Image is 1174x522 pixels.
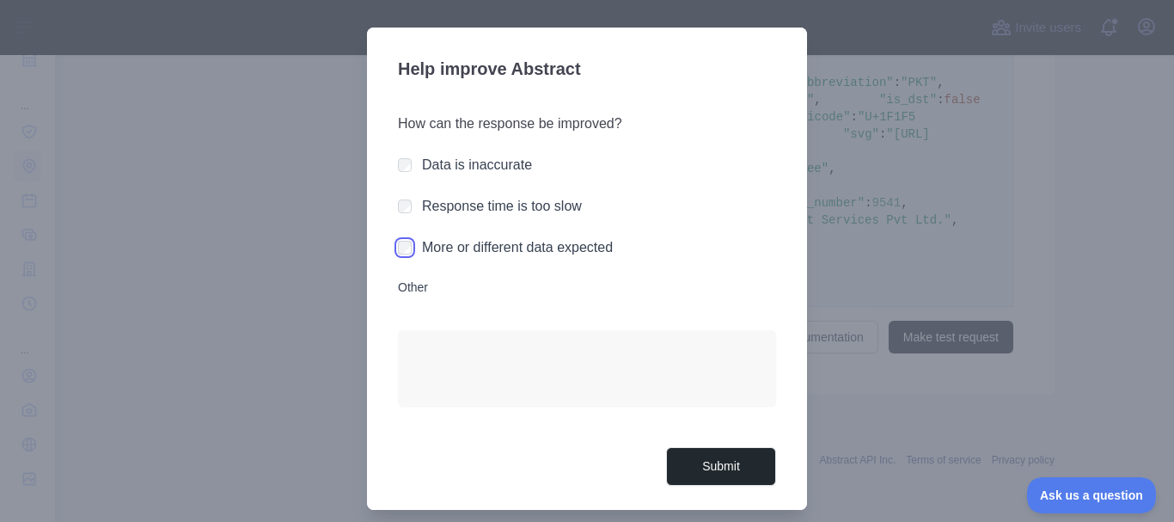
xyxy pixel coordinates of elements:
[422,157,532,172] label: Data is inaccurate
[398,48,776,93] h3: Help improve Abstract
[422,199,582,213] label: Response time is too slow
[398,114,776,134] h3: How can the response be improved?
[398,279,776,296] label: Other
[666,447,776,486] button: Submit
[1027,477,1157,513] iframe: Toggle Customer Support
[422,240,613,255] label: More or different data expected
